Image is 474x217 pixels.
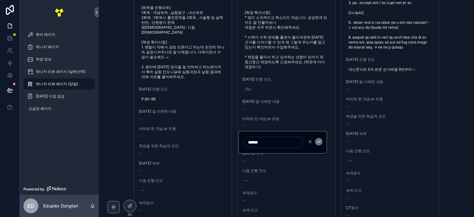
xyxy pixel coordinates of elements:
span: -- [346,139,350,144]
span: -- [139,208,143,213]
a: Powered by [20,183,99,195]
span: -- [346,195,350,200]
span: ED [27,202,34,210]
span: 숙제점수 [242,190,331,195]
span: [DATE] 잘 이해한 내용 [242,99,331,104]
span: [DATE] 숙제 [346,131,434,136]
span: 숙제 비고 [242,208,331,213]
span: 숙제점수 [346,171,434,176]
span: 교실장 페이지 [28,106,52,111]
span: 튜터 페이지 [36,32,55,37]
span: 다음 진행 진도 [346,148,434,153]
span: 어려워 한 개념 or 유형 [346,97,434,102]
span: -- [242,106,246,111]
span: 내신콘서트 5과 본문 순서배열 9번부터 ~ [348,67,432,72]
div: -- [141,188,145,193]
span: [DATE] 진행 진도 [139,87,227,92]
span: Powered by [23,187,44,192]
span: 숙제 비고 [346,188,434,193]
a: 교실장 페이지 [23,103,95,114]
span: 매니저 리뷰 페이지 (날짜선택) [36,69,85,74]
span: -- [139,151,143,156]
span: -- [346,87,350,92]
span: [DATE] 잘 이해한 내용 [139,109,227,114]
span: 매니저 페이지 [36,44,59,49]
span: 매니저 리뷰 페이지 (당일) [36,81,78,86]
a: 매니저 리뷰 페이지 (날짜선택) [23,66,95,77]
span: CT점수 [346,205,434,210]
span: -- [139,116,143,121]
span: 어려워 한 개념 or 유형 [242,116,331,121]
span: 학생 정보 [36,57,52,62]
span: -- [139,168,143,173]
span: [DATE] 진행 진도 [242,77,331,82]
span: -- [242,198,246,203]
span: -- [139,134,143,139]
span: [DATE] 진행 진도 [346,57,434,62]
span: 학생을 위한 학습적 조언 [346,114,434,119]
span: 다음 진행 진도 [139,178,227,183]
a: 튜터 페이지 [23,29,95,40]
span: P.60-66 [141,97,225,102]
span: -- [242,158,246,163]
span: 31p- [245,87,328,92]
span: 숙제점수 [139,200,227,205]
span: 학생을 위한 학습적 조언 [139,144,227,148]
p: Eduplex Dongtan [43,203,78,209]
span: [DATE] 수업 점검 [36,94,64,99]
a: 학생 정보 [23,54,95,65]
div: -- [348,158,352,163]
span: 다음 진행 진도 [242,168,331,173]
span: -- [346,104,350,109]
a: 매니저 페이지 [23,41,95,52]
span: -- [346,178,350,183]
span: [DATE] 잘 이해한 내용 [346,79,434,84]
span: -- [346,121,350,126]
span: -- [242,124,246,129]
span: 어려워 한 개념 or 유형 [139,126,227,131]
div: scrollable content [20,25,99,122]
span: [DATE] 숙제 [139,161,227,166]
div: -- [245,178,248,183]
a: 매니저 리뷰 페이지 (당일) [23,78,95,90]
img: App logo [54,7,64,17]
a: [DATE] 수업 점검 [23,91,95,102]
